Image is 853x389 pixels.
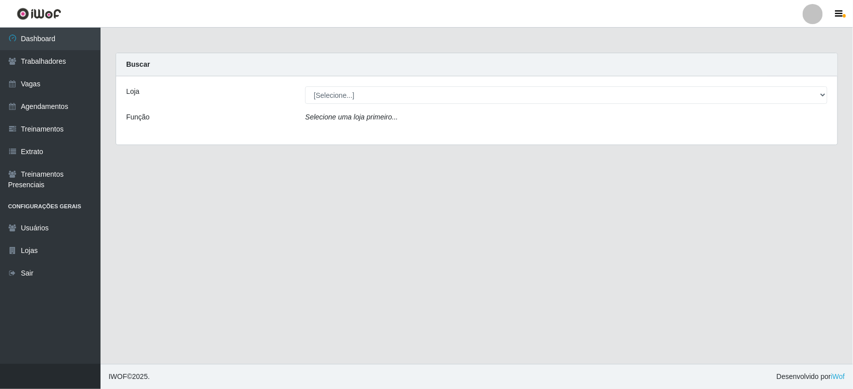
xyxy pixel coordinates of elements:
span: © 2025 . [109,371,150,382]
span: IWOF [109,372,127,380]
span: Desenvolvido por [777,371,845,382]
label: Função [126,112,150,122]
a: iWof [831,372,845,380]
label: Loja [126,86,139,97]
img: CoreUI Logo [17,8,61,20]
strong: Buscar [126,60,150,68]
i: Selecione uma loja primeiro... [305,113,398,121]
